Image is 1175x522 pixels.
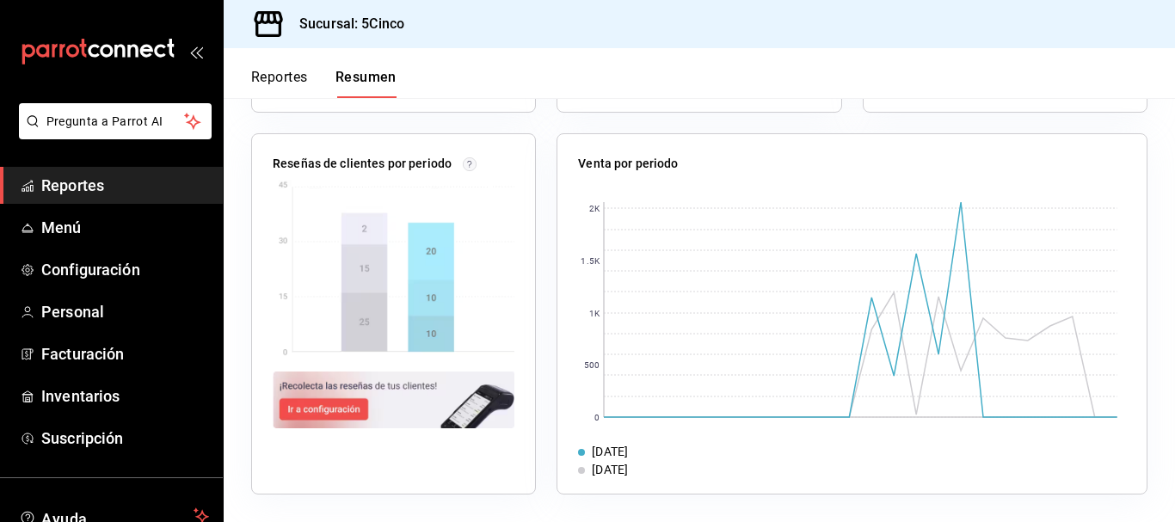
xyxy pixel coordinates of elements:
[286,14,404,34] h3: Sucursal: 5Cinco
[273,155,452,173] p: Reseñas de clientes por periodo
[251,69,308,98] button: Reportes
[189,45,203,58] button: open_drawer_menu
[592,443,628,461] div: [DATE]
[578,155,678,173] p: Venta por periodo
[335,69,397,98] button: Resumen
[41,342,209,365] span: Facturación
[41,258,209,281] span: Configuración
[12,125,212,143] a: Pregunta a Parrot AI
[589,309,600,318] text: 1K
[46,113,185,131] span: Pregunta a Parrot AI
[251,69,397,98] div: navigation tabs
[41,174,209,197] span: Reportes
[581,256,600,266] text: 1.5K
[41,216,209,239] span: Menú
[41,384,209,408] span: Inventarios
[592,461,628,479] div: [DATE]
[584,360,600,370] text: 500
[41,427,209,450] span: Suscripción
[594,413,600,422] text: 0
[19,103,212,139] button: Pregunta a Parrot AI
[41,300,209,323] span: Personal
[589,204,600,213] text: 2K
